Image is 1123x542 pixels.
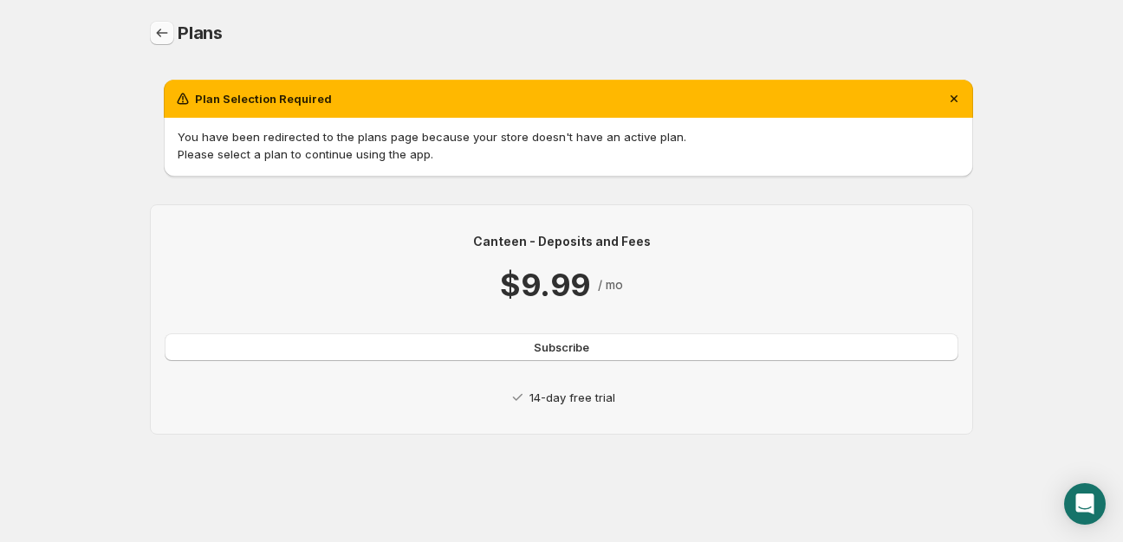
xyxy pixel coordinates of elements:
[165,233,958,250] p: Canteen - Deposits and Fees
[534,339,589,356] span: Subscribe
[500,264,590,306] p: $9.99
[178,145,959,163] p: Please select a plan to continue using the app.
[1064,483,1106,525] div: Open Intercom Messenger
[178,128,959,145] p: You have been redirected to the plans page because your store doesn't have an active plan.
[942,87,966,111] button: Dismiss notification
[178,23,223,43] span: Plans
[195,90,332,107] h2: Plan Selection Required
[165,333,958,361] button: Subscribe
[529,389,615,406] p: 14-day free trial
[150,21,174,45] a: Home
[598,276,623,294] p: / mo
